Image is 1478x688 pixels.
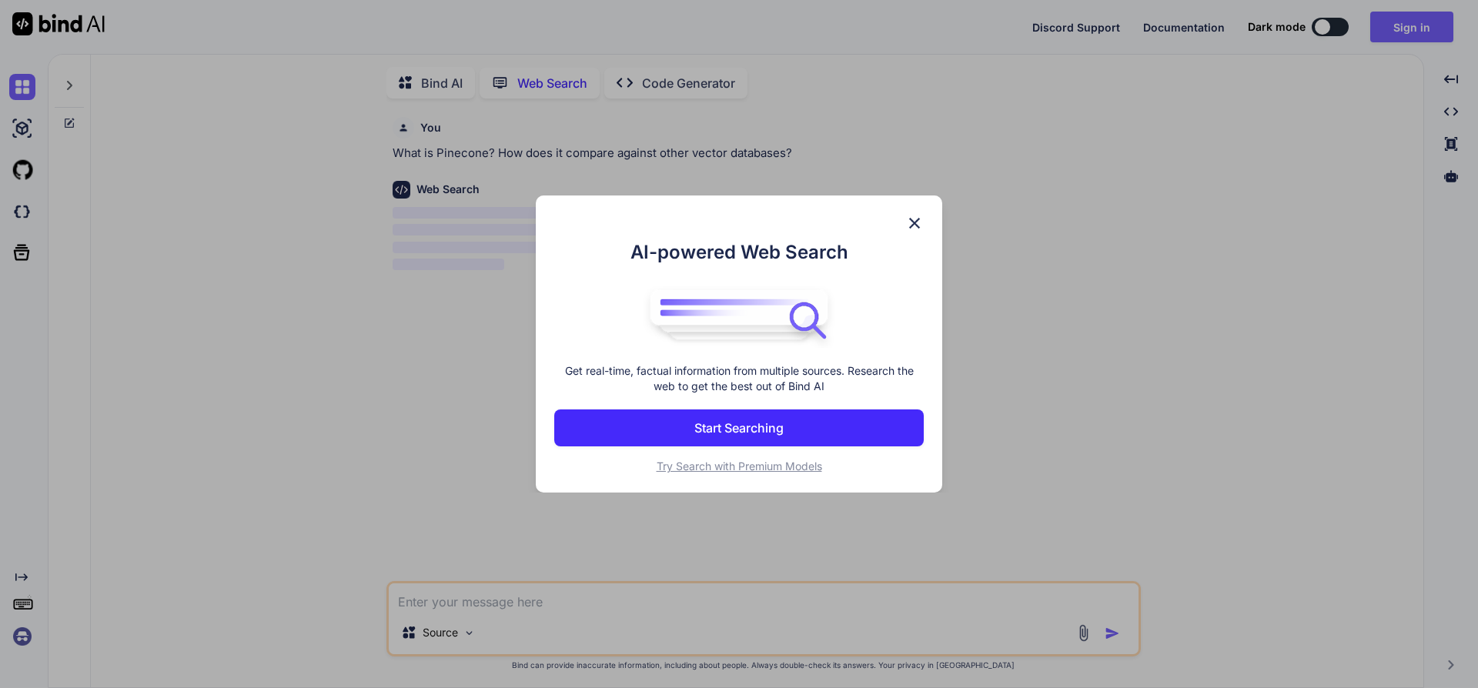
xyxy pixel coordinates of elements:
[694,419,784,437] p: Start Searching
[905,214,924,232] img: close
[554,409,924,446] button: Start Searching
[554,239,924,266] h1: AI-powered Web Search
[657,459,822,473] span: Try Search with Premium Models
[554,363,924,394] p: Get real-time, factual information from multiple sources. Research the web to get the best out of...
[639,282,839,348] img: bind logo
